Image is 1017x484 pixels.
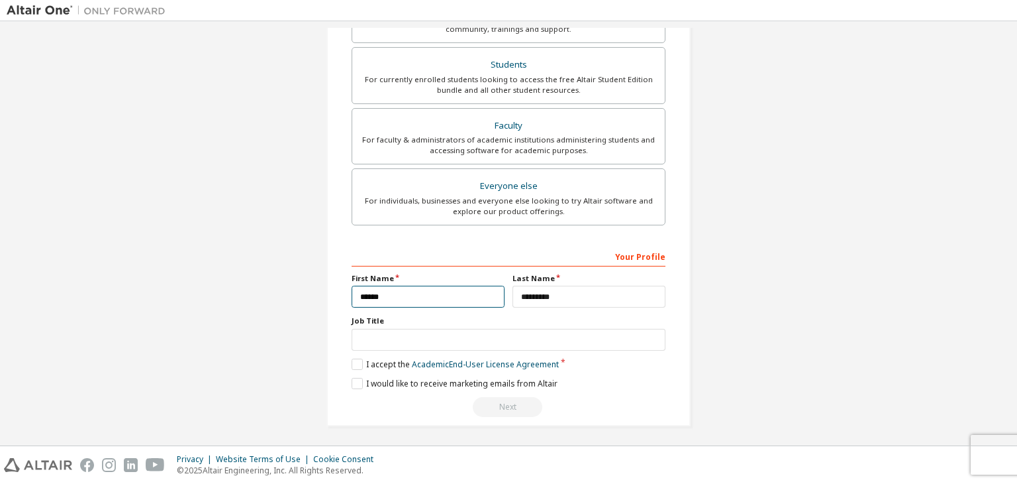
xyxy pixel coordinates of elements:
[352,397,665,417] div: Email already exists
[177,465,381,476] p: © 2025 Altair Engineering, Inc. All Rights Reserved.
[80,458,94,472] img: facebook.svg
[102,458,116,472] img: instagram.svg
[146,458,165,472] img: youtube.svg
[4,458,72,472] img: altair_logo.svg
[360,196,657,217] div: For individuals, businesses and everyone else looking to try Altair software and explore our prod...
[360,74,657,95] div: For currently enrolled students looking to access the free Altair Student Edition bundle and all ...
[360,177,657,196] div: Everyone else
[216,454,313,465] div: Website Terms of Use
[352,378,557,389] label: I would like to receive marketing emails from Altair
[352,359,559,370] label: I accept the
[352,273,505,284] label: First Name
[124,458,138,472] img: linkedin.svg
[7,4,172,17] img: Altair One
[313,454,381,465] div: Cookie Consent
[360,56,657,74] div: Students
[412,359,559,370] a: Academic End-User License Agreement
[177,454,216,465] div: Privacy
[360,135,657,156] div: For faculty & administrators of academic institutions administering students and accessing softwa...
[352,316,665,326] label: Job Title
[352,245,665,267] div: Your Profile
[512,273,665,284] label: Last Name
[360,117,657,135] div: Faculty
